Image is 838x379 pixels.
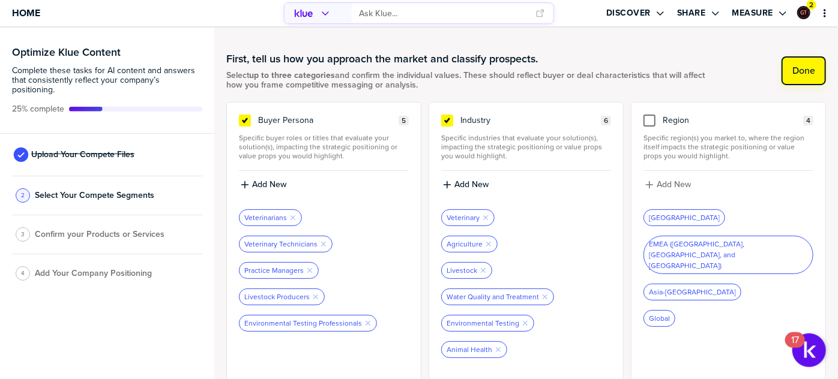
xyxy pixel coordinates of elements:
span: Specific region(s) you market to, where the region itself impacts the strategic positioning or va... [644,134,813,161]
button: Add New [239,178,409,191]
button: Remove Tag [522,320,529,327]
label: Add New [252,179,286,190]
label: Add New [657,179,691,190]
label: Share [677,8,706,19]
label: Add New [454,179,489,190]
span: Industry [460,116,490,125]
span: Specific industries that evaluate your solution(s), impacting the strategic positioning or value ... [441,134,611,161]
button: Remove Tag [482,214,489,221]
button: Remove Tag [289,214,297,221]
span: 6 [604,116,608,125]
span: 4 [806,116,810,125]
span: Complete these tasks for AI content and answers that consistently reflect your company’s position... [12,66,202,95]
button: Open Resource Center, 17 new notifications [792,333,826,367]
strong: up to three categories [249,69,335,82]
button: Remove Tag [312,293,319,300]
h1: First, tell us how you approach the market and classify prospects. [226,52,714,66]
button: Remove Tag [495,346,502,353]
label: Measure [732,8,774,19]
span: 5 [402,116,406,125]
button: Remove Tag [320,240,327,248]
span: 4 [21,269,25,278]
label: Discover [606,8,651,19]
span: Specific buyer roles or titles that evaluate your solution(s), impacting the strategic positionin... [239,134,409,161]
span: Region [663,116,689,125]
div: 17 [791,340,799,356]
span: Buyer Persona [258,116,313,125]
button: Remove Tag [541,293,549,300]
label: Done [792,65,815,77]
span: Active [12,104,64,114]
span: Upload Your Compete Files [31,150,134,160]
img: ee1355cada6433fc92aa15fbfe4afd43-sml.png [798,7,809,18]
button: Done [782,56,826,85]
span: Select and confirm the individual values. These should reflect buyer or deal characteristics that... [226,71,714,90]
span: Add Your Company Positioning [35,269,152,278]
a: Edit Profile [796,5,812,20]
button: Remove Tag [364,320,372,327]
span: 3 [21,230,25,239]
h3: Optimize Klue Content [12,47,202,58]
button: Remove Tag [480,267,487,274]
button: Remove Tag [306,267,313,274]
div: Graham Tutti [797,6,810,19]
span: 2 [21,191,25,200]
span: Confirm your Products or Services [35,230,164,239]
span: 2 [810,1,814,10]
button: Remove Tag [485,240,492,248]
button: Add New [441,178,611,191]
input: Ask Klue... [359,4,528,23]
span: Home [12,8,40,18]
button: Add New [644,178,813,191]
span: Select Your Compete Segments [35,191,154,200]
